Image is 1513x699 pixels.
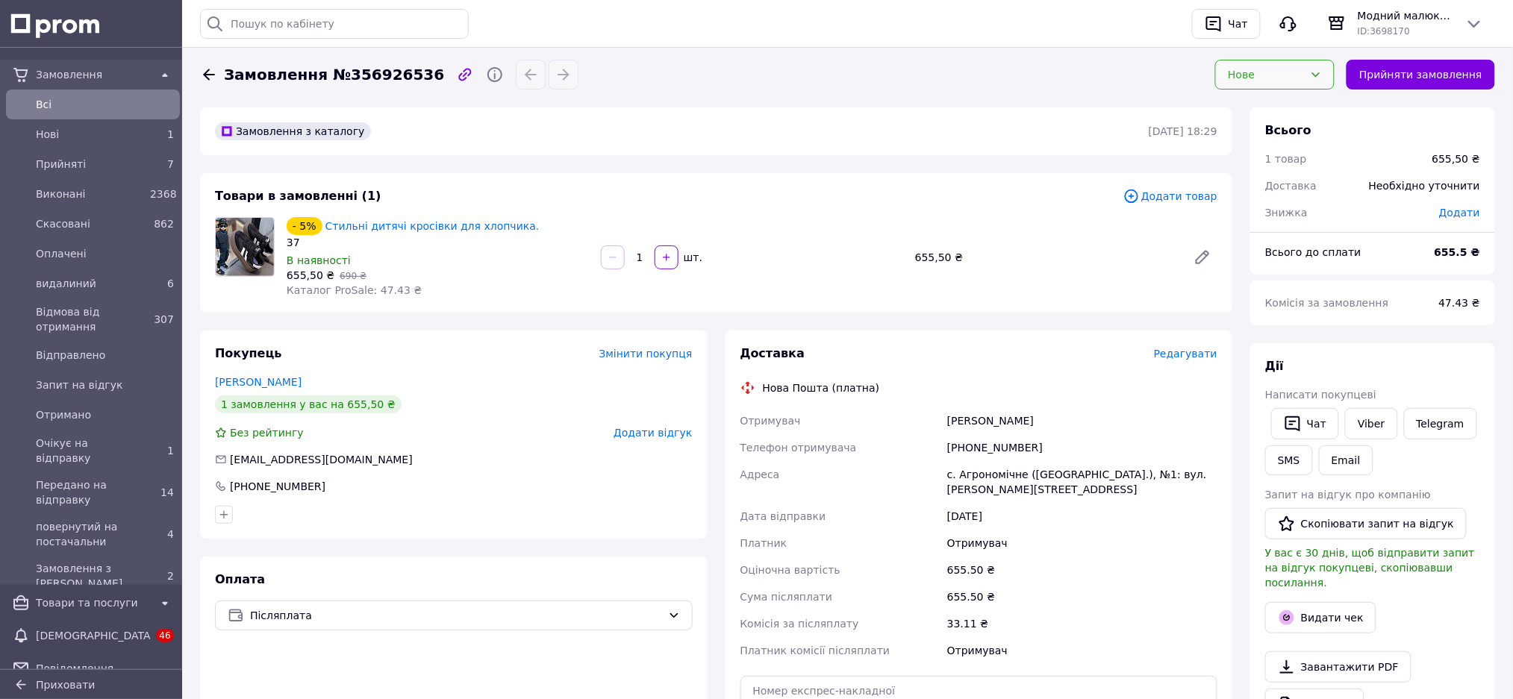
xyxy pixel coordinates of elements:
span: Отримувач [740,415,801,427]
span: Очікує на відправку [36,436,144,466]
a: Завантажити PDF [1265,651,1411,683]
span: Оціночна вартість [740,564,840,576]
span: Виконані [36,186,144,201]
a: Редагувати [1188,242,1217,272]
span: Адреса [740,468,780,480]
span: 655,50 ₴ [287,269,334,281]
span: Передано на відправку [36,477,144,507]
span: У вас є 30 днів, щоб відправити запит на відгук покупцеві, скопіювавши посилання. [1265,547,1475,589]
span: Товари в замовленні (1) [215,189,381,203]
span: 4 [167,528,174,540]
div: Нова Пошта (платна) [759,380,884,395]
span: 6 [167,278,174,289]
span: ID: 3698170 [1358,26,1410,37]
span: Комісія за замовлення [1265,297,1389,309]
span: Покупець [215,346,282,360]
div: [PHONE_NUMBER] [228,479,327,494]
div: Замовлення з каталогу [215,122,371,140]
span: Приховати [36,679,95,691]
span: Сума післяплати [740,591,833,603]
span: Змінити покупця [599,348,693,360]
span: 46 [156,629,173,642]
span: видалиний [36,276,144,291]
a: Viber [1345,408,1397,439]
span: Написати покупцеві [1265,389,1376,401]
span: Телефон отримувача [740,442,857,454]
div: 655.50 ₴ [944,557,1220,583]
b: 655.5 ₴ [1435,246,1480,258]
div: [PERSON_NAME] [944,407,1220,434]
span: Комісія за післяплату [740,618,859,630]
div: 33.11 ₴ [944,610,1220,637]
span: Товари та послуги [36,595,150,610]
div: Необхідно уточнити [1360,169,1489,202]
button: Видати чек [1265,602,1376,633]
span: повернутий на постачальни [36,519,144,549]
span: 7 [167,158,174,170]
span: Всього до сплати [1265,246,1361,258]
span: Без рейтингу [230,427,304,439]
div: Чат [1226,13,1251,35]
div: Отримувач [944,637,1220,664]
div: 655.50 ₴ [944,583,1220,610]
span: Оплата [215,572,265,586]
button: Чат [1192,9,1261,39]
span: Відправлено [36,348,174,363]
button: Email [1319,445,1373,475]
div: Нове [1228,66,1304,83]
span: Платник [740,537,787,549]
span: 1 товар [1265,153,1307,165]
span: Отримано [36,407,174,422]
img: Стильні дитячі кросівки для хлопчика. [216,218,274,276]
span: Відмова від отримання [36,304,144,334]
span: Запит на відгук [36,377,174,392]
div: [DATE] [944,503,1220,530]
span: 2 [167,570,174,582]
a: [PERSON_NAME] [215,376,302,388]
span: Дії [1265,359,1284,373]
div: Отримувач [944,530,1220,557]
span: Знижка [1265,207,1308,219]
span: [EMAIL_ADDRESS][DOMAIN_NAME] [230,454,413,466]
div: 37 [287,235,589,250]
span: 2368 [150,188,177,200]
span: Запит на відгук про компанію [1265,489,1431,501]
time: [DATE] 18:29 [1149,125,1217,137]
span: 1 [167,445,174,457]
span: Доставка [1265,180,1317,192]
a: Telegram [1404,408,1477,439]
span: [DEMOGRAPHIC_DATA] [36,628,150,643]
div: - 5% [287,217,322,235]
a: Стильні дитячі кросівки для хлопчика. [325,220,540,232]
span: Всього [1265,123,1311,137]
span: Повідомлення [36,661,174,676]
button: Чат [1271,408,1339,439]
span: Прийняті [36,157,144,172]
div: 655,50 ₴ [909,247,1182,268]
span: 862 [154,218,174,230]
div: 1 замовлення у вас на 655,50 ₴ [215,395,402,413]
span: Доставка [740,346,805,360]
span: Замовлення №356926536 [224,64,444,86]
span: Каталог ProSale: 47.43 ₴ [287,284,422,296]
button: Скопіювати запит на відгук [1265,508,1467,539]
span: Нові [36,127,144,142]
button: Прийняти замовлення [1347,60,1495,90]
div: [PHONE_NUMBER] [944,434,1220,461]
div: 655,50 ₴ [1432,151,1480,166]
span: Модний малюк -інтернет магазин [1358,8,1453,23]
span: 1 [167,128,174,140]
button: SMS [1265,445,1313,475]
span: Післяплата [250,607,662,624]
span: Оплачені [36,246,174,261]
span: Додати відгук [614,427,692,439]
div: шт. [680,250,704,265]
span: Платник комісії післяплати [740,645,890,656]
span: 690 ₴ [340,271,366,281]
span: 14 [160,486,174,498]
span: Додати товар [1123,188,1217,204]
span: Редагувати [1154,348,1217,360]
span: Скасовані [36,216,144,231]
input: Пошук по кабінету [200,9,469,39]
div: с. Агрономічне ([GEOGRAPHIC_DATA].), №1: вул. [PERSON_NAME][STREET_ADDRESS] [944,461,1220,503]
